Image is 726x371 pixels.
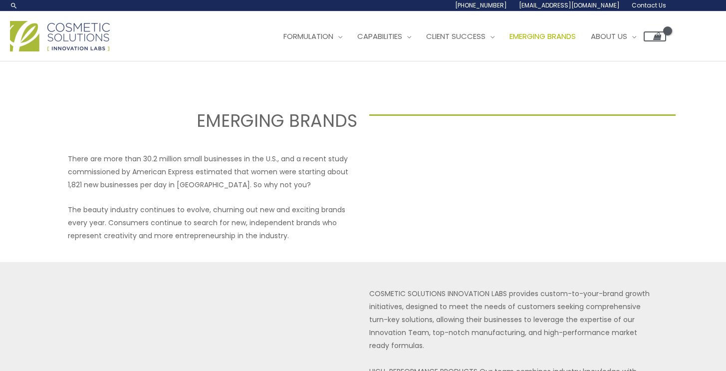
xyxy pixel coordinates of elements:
a: Search icon link [10,1,18,9]
h2: EMERGING BRANDS [50,109,357,132]
span: Emerging Brands [509,31,576,41]
span: About Us [591,31,627,41]
span: Client Success [426,31,485,41]
span: [PHONE_NUMBER] [455,1,507,9]
p: The beauty industry continues to evolve, churning out new and exciting brands every year. Consume... [68,203,357,242]
a: Capabilities [350,21,419,51]
img: Cosmetic Solutions Logo [10,21,110,51]
span: Formulation [283,31,333,41]
p: There are more than 30.2 million small businesses in the U.S., and a recent study commissioned by... [68,152,357,191]
a: View Shopping Cart, empty [644,31,666,41]
span: Contact Us [632,1,666,9]
a: About Us [583,21,644,51]
a: Client Success [419,21,502,51]
nav: Site Navigation [268,21,666,51]
span: Capabilities [357,31,402,41]
a: Formulation [276,21,350,51]
span: [EMAIL_ADDRESS][DOMAIN_NAME] [519,1,620,9]
a: Emerging Brands [502,21,583,51]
